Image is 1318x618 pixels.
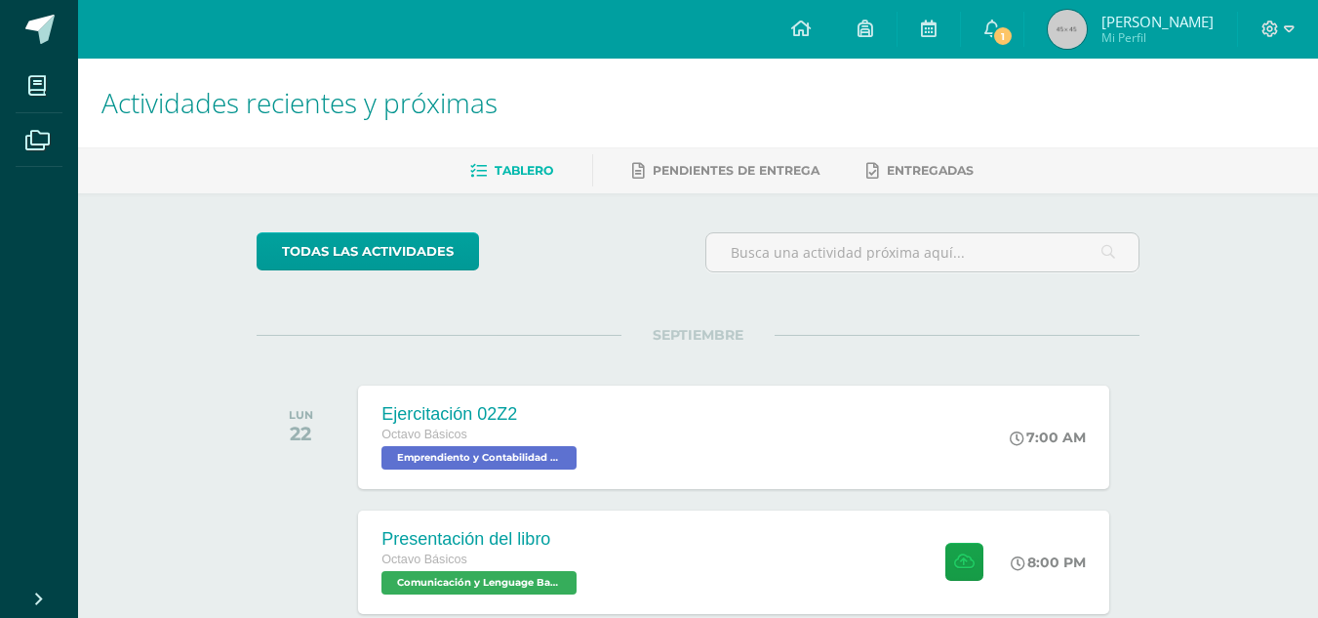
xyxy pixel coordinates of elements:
span: Octavo Básicos [381,428,467,441]
div: 22 [289,422,313,445]
span: Emprendiento y Contabilidad Bas II 'A' [381,446,577,470]
a: Pendientes de entrega [632,155,819,186]
span: Entregadas [887,163,974,178]
div: 7:00 AM [1010,429,1086,446]
div: Presentación del libro [381,529,581,550]
span: Octavo Básicos [381,553,467,566]
input: Busca una actividad próxima aquí... [706,233,1138,271]
a: todas las Actividades [257,232,479,270]
span: SEPTIEMBRE [621,326,775,344]
img: 45x45 [1048,10,1087,49]
div: 8:00 PM [1011,554,1086,571]
div: Ejercitación 02Z2 [381,404,581,425]
span: Actividades recientes y próximas [101,84,498,121]
span: Mi Perfil [1101,29,1214,46]
a: Entregadas [866,155,974,186]
span: Comunicación y Lenguage Bas II 'A' [381,571,577,595]
span: Tablero [495,163,553,178]
span: [PERSON_NAME] [1101,12,1214,31]
span: 1 [992,25,1014,47]
span: Pendientes de entrega [653,163,819,178]
a: Tablero [470,155,553,186]
div: LUN [289,408,313,422]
